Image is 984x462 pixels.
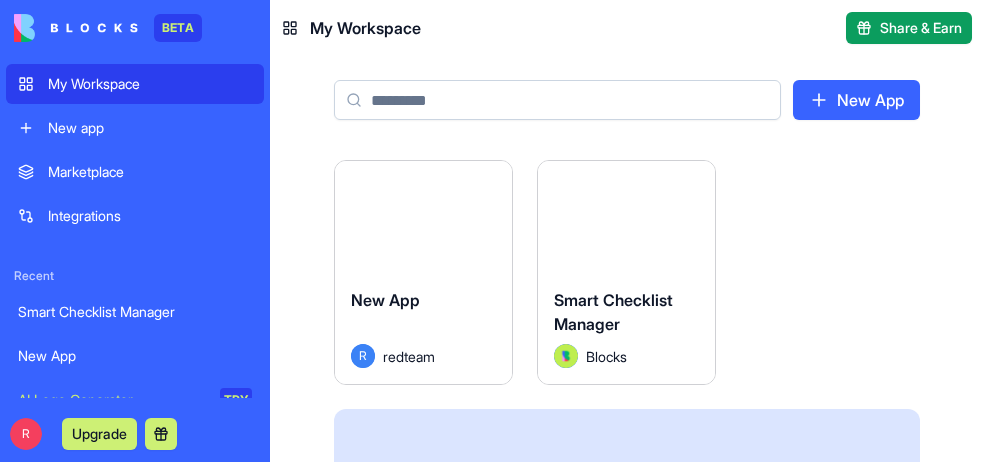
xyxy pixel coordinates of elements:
a: New app [6,108,264,148]
div: New app [48,118,252,138]
div: New App [18,346,252,366]
span: redteam [383,346,435,367]
img: logo [14,14,138,42]
a: New AppRredteam [334,160,513,385]
div: BETA [154,14,202,42]
a: Marketplace [6,152,264,192]
a: Upgrade [62,423,137,443]
a: Integrations [6,196,264,236]
button: Share & Earn [846,12,972,44]
button: Upgrade [62,418,137,450]
img: Avatar [554,344,578,368]
span: Share & Earn [880,18,962,38]
span: New App [351,290,420,310]
span: Blocks [586,346,627,367]
a: New App [6,336,264,376]
div: Smart Checklist Manager [18,302,252,322]
span: Recent [6,268,264,284]
a: Smart Checklist ManagerAvatarBlocks [537,160,717,385]
span: R [351,344,375,368]
div: Integrations [48,206,252,226]
a: BETA [14,14,202,42]
a: AI Logo GeneratorTRY [6,380,264,420]
div: My Workspace [48,74,252,94]
div: Marketplace [48,162,252,182]
span: R [10,418,42,450]
a: Smart Checklist Manager [6,292,264,332]
span: Smart Checklist Manager [554,290,673,334]
a: New App [793,80,920,120]
span: My Workspace [310,16,421,40]
div: AI Logo Generator [18,390,206,410]
div: TRY [220,388,252,412]
a: My Workspace [6,64,264,104]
